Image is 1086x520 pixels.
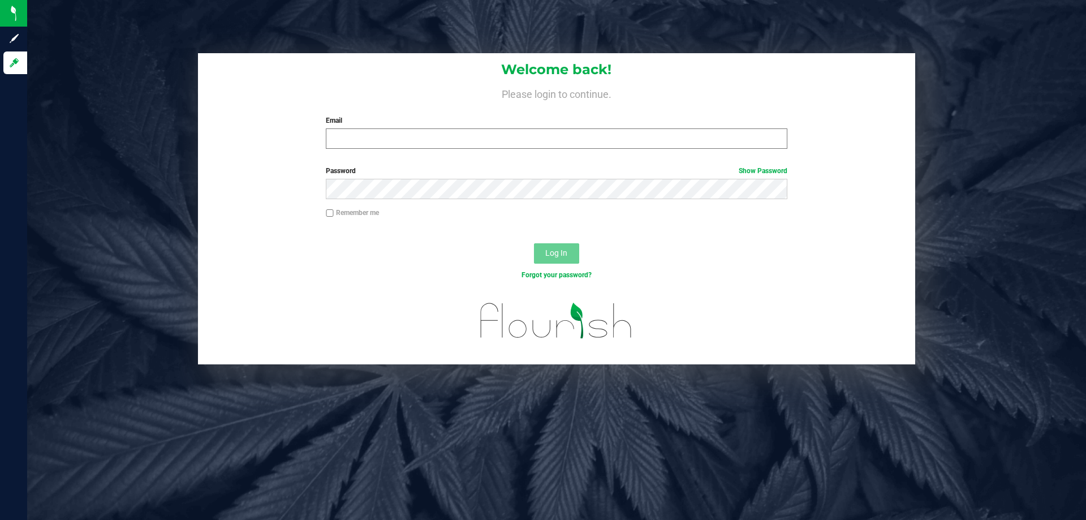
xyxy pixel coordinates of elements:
[739,167,787,175] a: Show Password
[326,208,379,218] label: Remember me
[326,209,334,217] input: Remember me
[326,167,356,175] span: Password
[326,115,787,126] label: Email
[467,292,646,350] img: flourish_logo.svg
[545,248,567,257] span: Log In
[198,86,915,100] h4: Please login to continue.
[534,243,579,264] button: Log In
[8,57,20,68] inline-svg: Log in
[198,62,915,77] h1: Welcome back!
[8,33,20,44] inline-svg: Sign up
[522,271,592,279] a: Forgot your password?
